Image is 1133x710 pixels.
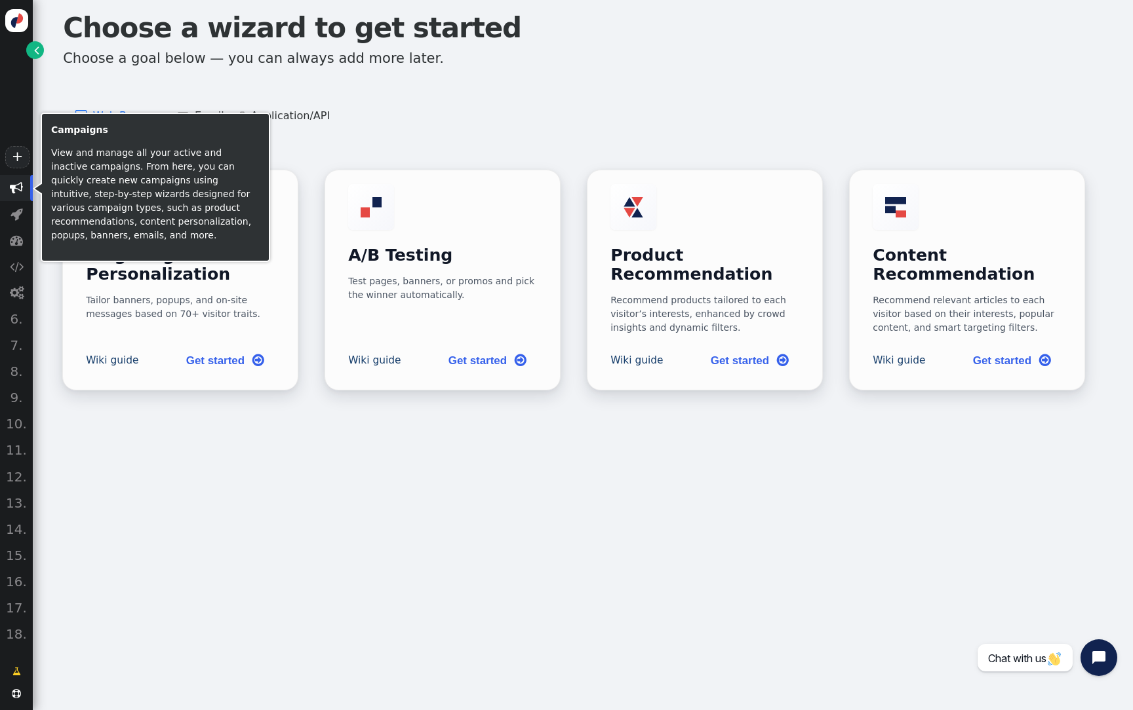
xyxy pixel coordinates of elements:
span:  [10,181,23,195]
a: + [5,146,29,168]
a: Get started [437,346,537,375]
img: ab.svg [361,197,382,218]
div: Recommend products tailored to each visitor’s interests, enhanced by crowd insights and dynamic f... [610,293,799,335]
h3: Targeting and Personalization [86,246,275,284]
img: products_recom.svg [623,197,644,218]
li: Email [178,94,224,138]
img: articles_recom.svg [885,197,906,218]
a: Wiki guide [873,353,925,368]
a: Wiki guide [86,353,138,368]
div: Test pages, banners, or promos and pick the winner automatically. [348,274,537,302]
h3: A/B Testing [348,246,537,265]
span:  [10,234,23,247]
p: Choose a goal below — you can always add more later. [63,48,1117,69]
span:  [515,350,526,370]
img: logo-icon.svg [5,9,28,32]
span:  [75,110,93,121]
h3: Product Recommendation [610,246,799,284]
li: Web Browser [75,94,162,138]
span:  [10,286,24,299]
span:  [12,689,21,698]
a: Get started [700,346,799,375]
a: Get started [962,346,1062,375]
a: Wiki guide [348,353,401,368]
span:  [34,43,39,57]
span:  [10,208,23,221]
div: Recommend relevant articles to each visitor based on their interests, popular content, and smart ... [873,293,1062,335]
span:  [10,260,24,273]
h1: Choose a wizard to get started [63,7,1117,48]
a: Wiki guide [610,353,663,368]
a:  [3,660,30,683]
p: View and manage all your active and inactive campaigns. From here, you can quickly create new cam... [51,146,260,242]
span:  [178,110,195,121]
span:  [252,350,264,370]
span:  [1039,350,1050,370]
span:  [12,665,21,679]
a: Get started [175,346,275,375]
span:  [777,350,788,370]
a:  [26,41,44,59]
div: Tailor banners, popups, and on-site messages based on 70+ visitor traits. [86,293,275,321]
b: Campaigns [51,124,108,135]
h3: Content Recommendation [873,246,1062,284]
li: Application/API [240,94,330,138]
span:  [240,110,251,121]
